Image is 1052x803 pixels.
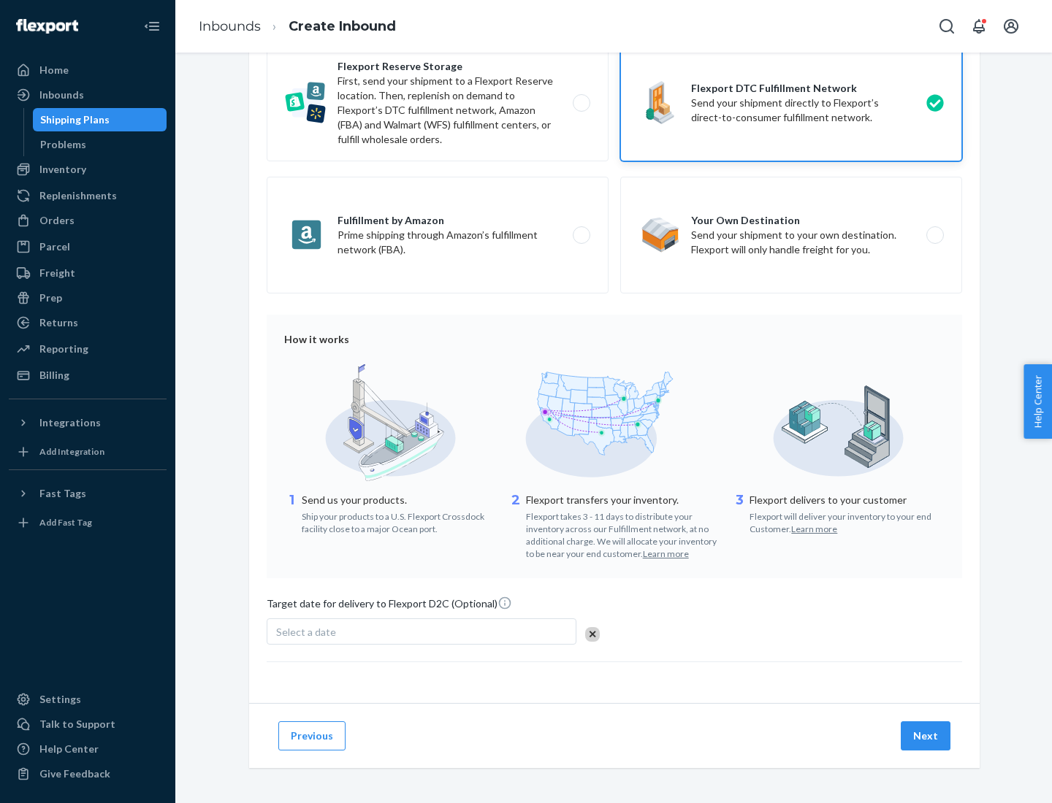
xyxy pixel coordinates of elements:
[33,108,167,131] a: Shipping Plans
[137,12,167,41] button: Close Navigation
[508,491,523,561] div: 2
[9,235,167,258] a: Parcel
[39,63,69,77] div: Home
[1024,364,1052,439] button: Help Center
[750,507,945,535] div: Flexport will deliver your inventory to your end Customer.
[901,721,950,750] button: Next
[39,342,88,356] div: Reporting
[39,213,75,228] div: Orders
[964,12,994,41] button: Open notifications
[276,626,336,638] span: Select a date
[39,239,70,254] div: Parcel
[932,12,961,41] button: Open Search Box
[9,712,167,736] a: Talk to Support
[39,766,110,781] div: Give Feedback
[39,516,92,529] div: Add Fast Tag
[284,332,945,347] div: How it works
[16,19,78,34] img: Flexport logo
[39,368,69,383] div: Billing
[9,511,167,534] a: Add Fast Tag
[40,137,86,152] div: Problems
[9,688,167,711] a: Settings
[39,486,86,501] div: Fast Tags
[9,482,167,505] button: Fast Tags
[302,507,497,535] div: Ship your products to a U.S. Flexport Crossdock facility close to a major Ocean port.
[9,440,167,464] a: Add Integration
[9,286,167,310] a: Prep
[9,209,167,232] a: Orders
[39,445,104,458] div: Add Integration
[526,507,721,561] div: Flexport takes 3 - 11 days to distribute your inventory across our Fulfillment network, at no add...
[33,133,167,156] a: Problems
[40,112,110,127] div: Shipping Plans
[39,415,101,430] div: Integrations
[9,737,167,761] a: Help Center
[302,493,497,507] p: Send us your products.
[9,337,167,361] a: Reporting
[39,162,86,177] div: Inventory
[643,547,689,560] button: Learn more
[9,411,167,434] button: Integrations
[39,291,62,305] div: Prep
[9,184,167,207] a: Replenishments
[39,717,115,731] div: Talk to Support
[39,266,75,280] div: Freight
[526,493,721,507] p: Flexport transfers your inventory.
[750,493,945,507] p: Flexport delivers to your customer
[996,12,1026,41] button: Open account menu
[39,315,78,330] div: Returns
[187,5,408,48] ol: breadcrumbs
[9,158,167,181] a: Inventory
[9,83,167,107] a: Inbounds
[9,58,167,82] a: Home
[267,596,512,617] span: Target date for delivery to Flexport D2C (Optional)
[39,692,81,707] div: Settings
[199,18,261,34] a: Inbounds
[39,88,84,102] div: Inbounds
[791,523,837,535] button: Learn more
[732,491,747,535] div: 3
[284,491,299,535] div: 1
[9,762,167,785] button: Give Feedback
[9,311,167,334] a: Returns
[278,721,346,750] button: Previous
[39,742,99,756] div: Help Center
[9,261,167,285] a: Freight
[39,188,117,203] div: Replenishments
[289,18,396,34] a: Create Inbound
[9,364,167,387] a: Billing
